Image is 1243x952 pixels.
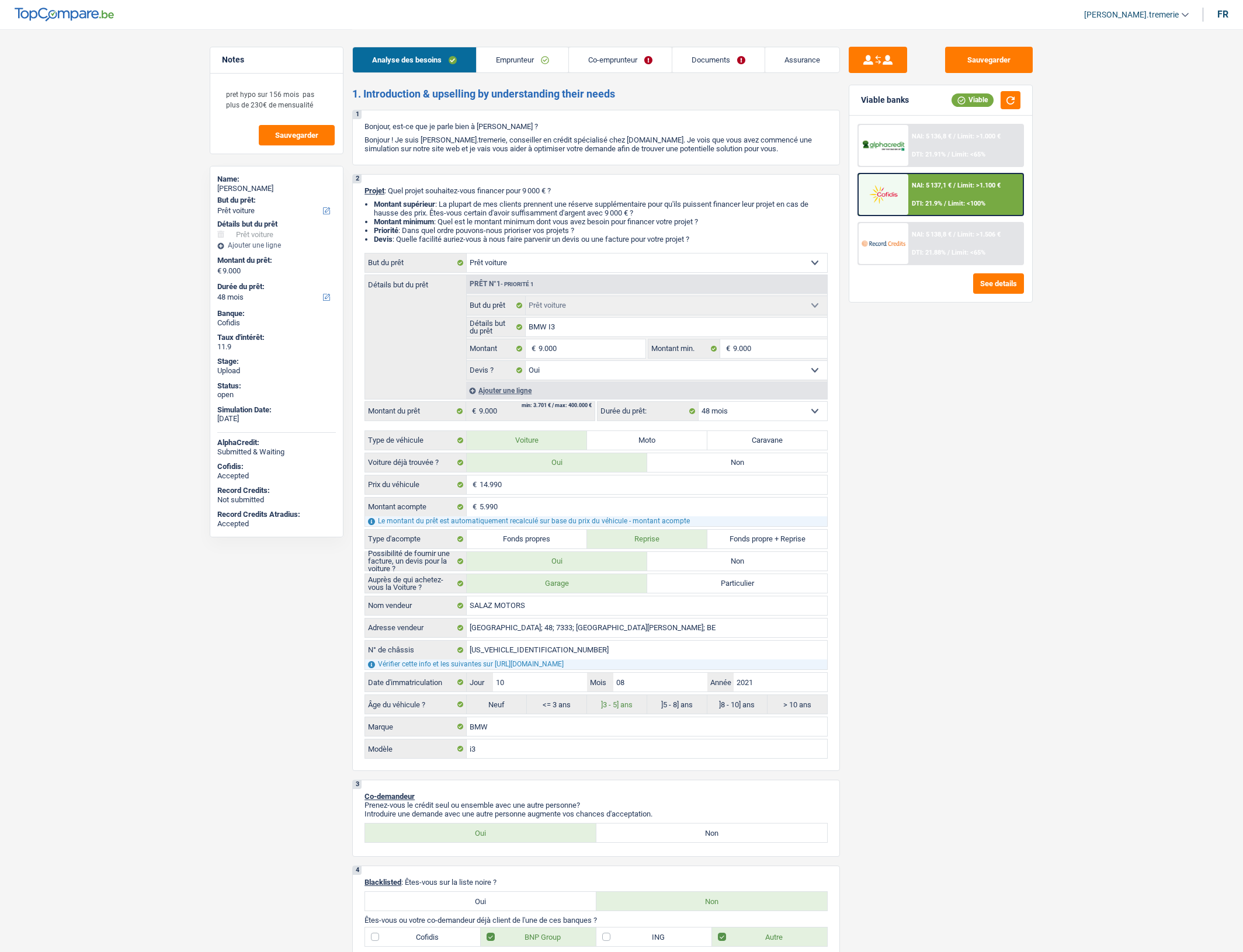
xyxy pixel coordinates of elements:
span: [PERSON_NAME].tremerie [1084,10,1179,20]
p: Êtes-vous ou votre co-demandeur déjà client de l'une de ces banques ? [364,916,828,925]
p: : Quel projet souhaitez-vous financer pour 9 000 € ? [364,186,828,195]
label: Autre [712,927,828,946]
span: / [953,182,956,189]
div: [DATE] [217,414,336,423]
label: Oui [365,824,596,842]
div: fr [1217,9,1228,20]
li: : Quelle facilité auriez-vous à nous faire parvenir un devis ou une facture pour votre projet ? [374,235,828,244]
label: Jour [467,673,493,692]
img: Record Credits [862,232,905,254]
label: Prix du véhicule [365,475,467,494]
label: Fonds propres [467,530,587,548]
input: MM [613,673,707,692]
span: Limit: >1.000 € [957,133,1001,140]
span: Devis [374,235,393,244]
span: / [947,249,950,256]
span: Limit: <100% [948,200,985,207]
label: ]5 - 8] ans [647,695,707,714]
span: / [953,231,956,238]
p: Prenez-vous le crédit seul ou ensemble avec une autre personne? [364,801,828,809]
div: Record Credits Atradius: [217,510,336,519]
div: Cofidis [217,318,336,328]
label: ING [596,927,712,946]
label: Fonds propre + Reprise [707,530,828,548]
div: 4 [353,866,362,875]
div: AlphaCredit: [217,438,336,447]
span: / [953,133,956,140]
input: Sélectionnez votre adresse dans la barre de recherche [467,619,827,637]
label: Moto [587,431,707,450]
strong: Priorité [374,226,398,235]
span: Limit: >1.100 € [957,182,1001,189]
input: JJ [493,673,586,692]
span: NAI: 5 136,8 € [912,133,952,140]
button: Sauvegarder [259,125,335,145]
span: Projet [364,186,384,195]
a: Assurance [765,47,839,72]
label: Voiture [467,431,587,450]
label: Reprise [587,530,707,548]
span: NAI: 5 137,1 € [912,182,952,189]
label: Date d'immatriculation [365,673,467,692]
span: - Priorité 1 [501,281,534,287]
label: Type d'acompte [365,530,467,548]
div: Accepted [217,519,336,529]
p: Introduire une demande avec une autre personne augmente vos chances d'acceptation. [364,809,828,818]
label: Garage [467,574,647,593]
div: Stage: [217,357,336,366]
div: Viable banks [861,95,909,105]
label: Montant min. [648,339,720,358]
label: Non [596,892,828,911]
div: Prêt n°1 [467,280,537,288]
span: / [944,200,946,207]
a: Emprunteur [477,47,568,72]
div: Taux d'intérêt: [217,333,336,342]
input: AAAA [734,673,827,692]
div: Status: [217,381,336,391]
li: : La plupart de mes clients prennent une réserve supplémentaire pour qu'ils puissent financer leu... [374,200,828,217]
a: Analyse des besoins [353,47,476,72]
h5: Notes [222,55,331,65]
label: Nom vendeur [365,596,467,615]
label: Possibilité de fournir une facture, un devis pour la voiture ? [365,552,467,571]
span: Sauvegarder [275,131,318,139]
span: € [526,339,539,358]
label: Non [596,824,828,842]
span: € [467,498,480,516]
span: € [467,475,480,494]
label: ]3 - 5] ans [587,695,647,714]
span: DTI: 21.9% [912,200,942,207]
label: Oui [467,552,647,571]
label: Type de véhicule [365,431,467,450]
span: € [217,266,221,276]
label: Montant du prêt: [217,256,334,265]
label: Détails but du prêt [467,318,526,336]
div: Détails but du prêt [217,220,336,229]
div: Ajouter une ligne [217,241,336,249]
label: Caravane [707,431,828,450]
label: BNP Group [481,927,596,946]
span: € [466,402,479,421]
div: Upload [217,366,336,376]
label: But du prêt [467,296,526,315]
label: Non [647,453,828,472]
p: Bonjour, est-ce que je parle bien à [PERSON_NAME] ? [364,122,828,131]
label: But du prêt [365,253,467,272]
label: Neuf [467,695,527,714]
span: / [947,151,950,158]
label: Oui [365,892,596,911]
strong: Montant minimum [374,217,434,226]
label: N° de châssis [365,641,467,659]
span: Co-demandeur [364,792,415,801]
label: Modèle [365,739,467,758]
label: Cofidis [365,927,481,946]
label: Montant [467,339,526,358]
p: Bonjour ! Je suis [PERSON_NAME].tremerie, conseiller en crédit spécialisé chez [DOMAIN_NAME]. Je ... [364,135,828,153]
div: min: 3.701 € / max: 400.000 € [522,403,592,408]
div: Banque: [217,309,336,318]
label: Marque [365,717,467,736]
img: Cofidis [862,183,905,205]
label: Durée du prêt: [598,402,699,421]
span: Limit: <65% [952,151,985,158]
div: Not submitted [217,495,336,505]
